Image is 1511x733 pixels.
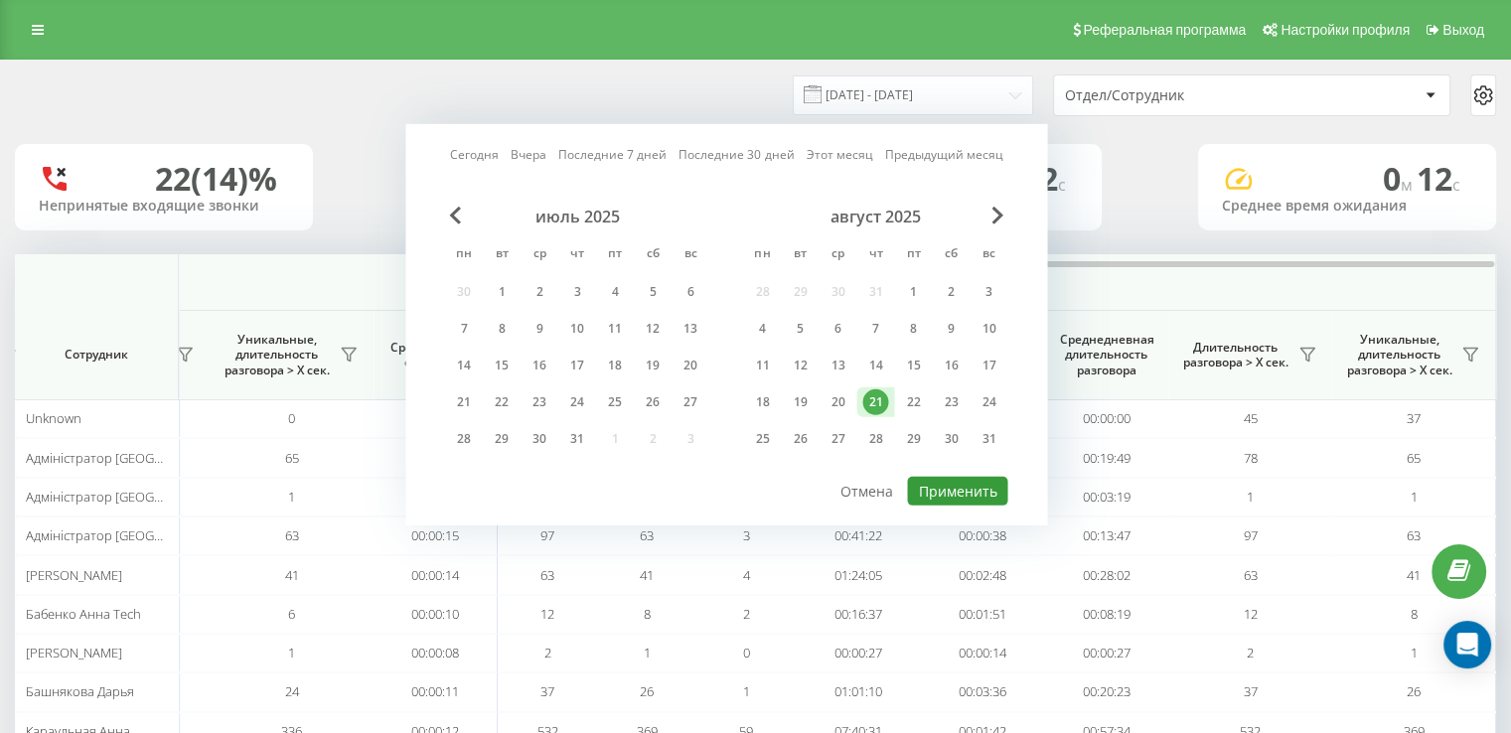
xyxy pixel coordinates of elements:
span: 12 [1417,157,1460,200]
div: 7 [451,316,477,342]
div: пт 8 авг. 2025 г. [894,314,932,344]
div: сб 19 июля 2025 г. [634,351,672,380]
div: вс 13 июля 2025 г. [672,314,709,344]
div: чт 3 июля 2025 г. [558,277,596,307]
div: вс 6 июля 2025 г. [672,277,709,307]
div: ср 30 июля 2025 г. [521,424,558,454]
div: 12 [640,316,666,342]
span: 41 [640,566,654,584]
div: вт 1 июля 2025 г. [483,277,521,307]
td: 00:28:02 [1044,555,1168,594]
button: Отмена [830,477,904,506]
span: Настройки профиля [1281,22,1410,38]
span: Уникальные, длительность разговора > Х сек. [220,332,334,378]
span: 78 [1244,449,1258,467]
div: Непринятые входящие звонки [39,198,289,215]
td: 00:19:49 [1044,438,1168,477]
div: 28 [451,426,477,452]
div: ср 13 авг. 2025 г. [819,351,856,380]
div: ср 16 июля 2025 г. [521,351,558,380]
div: пн 14 июля 2025 г. [445,351,483,380]
abbr: четверг [860,240,890,270]
div: пт 18 июля 2025 г. [596,351,634,380]
div: чт 17 июля 2025 г. [558,351,596,380]
div: вс 27 июля 2025 г. [672,387,709,417]
td: 00:00:15 [374,516,498,555]
div: 7 [862,316,888,342]
span: 0 [743,644,750,661]
div: 27 [825,426,850,452]
span: Среднедневная длительность разговора [1059,332,1153,378]
div: 15 [489,353,515,378]
td: 00:00:14 [920,634,1044,672]
div: 26 [787,426,813,452]
span: c [1452,174,1460,196]
div: 20 [825,389,850,415]
div: 18 [749,389,775,415]
div: 15 [900,353,926,378]
a: Предыдущий месяц [884,145,1002,164]
span: Длительность разговора > Х сек. [1178,340,1292,370]
div: сб 30 авг. 2025 г. [932,424,970,454]
span: 63 [1407,526,1421,544]
div: ср 6 авг. 2025 г. [819,314,856,344]
div: сб 9 авг. 2025 г. [932,314,970,344]
div: чт 21 авг. 2025 г. [856,387,894,417]
div: 14 [862,353,888,378]
span: 6 [288,605,295,623]
td: 00:00:08 [374,634,498,672]
a: Последние 7 дней [558,145,667,164]
span: 0 [1383,157,1417,200]
td: 00:00:14 [374,555,498,594]
span: 41 [285,566,299,584]
div: вс 17 авг. 2025 г. [970,351,1007,380]
abbr: понедельник [747,240,777,270]
div: 19 [787,389,813,415]
span: 37 [540,682,554,700]
span: 37 [1244,682,1258,700]
div: 3 [564,279,590,305]
div: вт 5 авг. 2025 г. [781,314,819,344]
div: 5 [787,316,813,342]
div: 20 [678,353,703,378]
span: 63 [640,526,654,544]
div: чт 24 июля 2025 г. [558,387,596,417]
div: чт 10 июля 2025 г. [558,314,596,344]
div: вт 12 авг. 2025 г. [781,351,819,380]
span: 1 [288,488,295,506]
span: 63 [540,566,554,584]
span: 8 [644,605,651,623]
div: пн 25 авг. 2025 г. [743,424,781,454]
div: сб 16 авг. 2025 г. [932,351,970,380]
span: 97 [540,526,554,544]
div: пн 7 июля 2025 г. [445,314,483,344]
span: 2 [743,605,750,623]
td: 00:00:00 [374,399,498,438]
div: вс 10 авг. 2025 г. [970,314,1007,344]
td: 00:08:19 [1044,595,1168,634]
div: пт 4 июля 2025 г. [596,277,634,307]
td: 01:24:05 [796,555,920,594]
a: Этот месяц [806,145,872,164]
abbr: воскресенье [974,240,1003,270]
span: м [1401,174,1417,196]
div: 30 [527,426,552,452]
abbr: среда [525,240,554,270]
a: Сегодня [450,145,499,164]
td: 00:13:47 [1044,516,1168,555]
div: 23 [527,389,552,415]
div: Open Intercom Messenger [1443,621,1491,668]
div: ср 9 июля 2025 г. [521,314,558,344]
span: 65 [1407,449,1421,467]
span: 26 [1407,682,1421,700]
span: 2 [544,644,551,661]
div: 21 [451,389,477,415]
div: 5 [640,279,666,305]
span: Уникальные, длительность разговора > Х сек. [1342,332,1455,378]
div: пн 18 авг. 2025 г. [743,387,781,417]
div: 13 [825,353,850,378]
div: 17 [976,353,1001,378]
td: 00:41:22 [796,516,920,555]
div: сб 12 июля 2025 г. [634,314,672,344]
div: вс 3 авг. 2025 г. [970,277,1007,307]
